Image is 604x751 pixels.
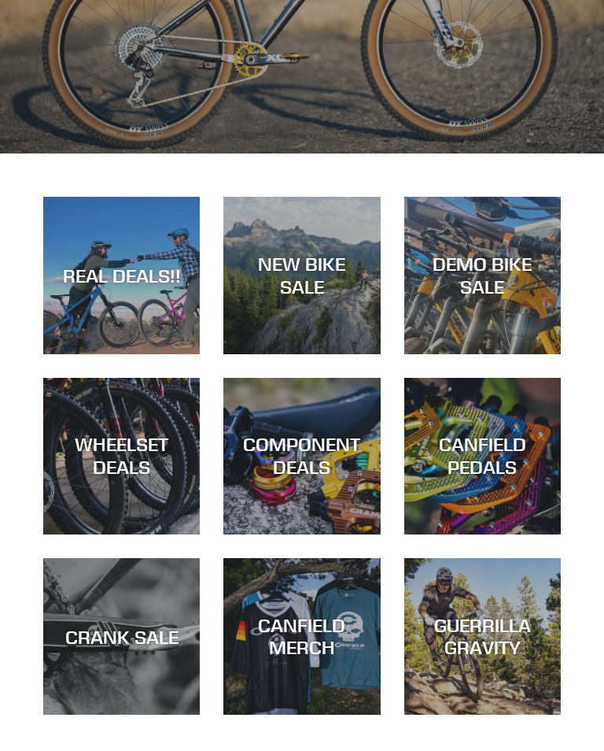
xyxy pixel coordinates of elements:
[404,559,561,716] a: GUERRILLA GRAVITY
[404,198,561,354] a: DEMO BIKE SALE
[43,198,200,354] a: REAL DEALS!!
[223,253,380,299] div: NEW BIKE SALE
[223,198,380,354] a: NEW BIKE SALE
[223,615,380,660] div: CANFIELD MERCH
[404,435,561,480] div: CANFIELD PEDALS
[43,626,200,649] div: CRANK SALE
[43,435,200,480] div: WHEELSET DEALS
[43,265,200,288] div: REAL DEALS!!
[223,559,380,716] a: CANFIELD MERCH
[223,379,380,535] a: COMPONENT DEALS
[43,559,200,716] a: CRANK SALE
[404,253,561,299] div: DEMO BIKE SALE
[404,379,561,535] a: CANFIELD PEDALS
[43,379,200,535] a: WHEELSET DEALS
[404,615,561,660] div: GUERRILLA GRAVITY
[223,435,380,480] div: COMPONENT DEALS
